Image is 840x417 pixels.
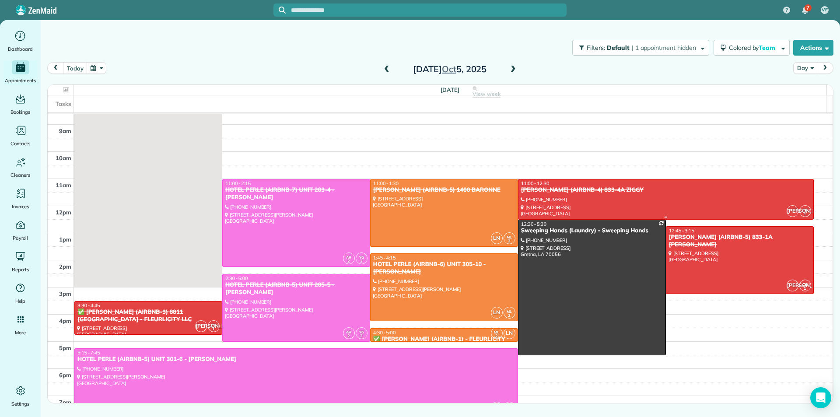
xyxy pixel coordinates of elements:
small: 1 [208,325,219,333]
span: [PERSON_NAME] [787,205,798,217]
span: Dashboard [8,45,33,53]
span: Help [15,297,26,305]
div: Open Intercom Messenger [810,387,831,408]
div: [PERSON_NAME] (AIRBNB-5) 833-1A [PERSON_NAME] [668,234,811,249]
span: AR [346,255,351,259]
span: [PERSON_NAME] [787,280,798,291]
button: next [817,62,833,74]
a: Settings [3,384,37,408]
span: 11:00 - 12:30 [521,180,549,186]
div: HOTEL PERLE (AIRBNB-6) UNIT 305-10 - [PERSON_NAME] [373,261,515,276]
span: 2pm [59,263,71,270]
span: 11:00 - 1:30 [373,180,399,186]
span: 12pm [56,209,71,216]
span: VF [822,7,828,14]
div: HOTEL PERLE (AIRBNB-5) UNIT 205-5 - [PERSON_NAME] [225,281,367,296]
button: Day [793,62,817,74]
span: Settings [11,399,30,408]
span: LN [491,232,503,244]
a: Cleaners [3,155,37,179]
span: Appointments [5,76,36,85]
span: 3pm [59,290,71,297]
span: More [15,328,26,337]
a: Reports [3,249,37,274]
a: Payroll [3,218,37,242]
button: Actions [793,40,833,56]
button: Filters: Default | 1 appointment hidden [572,40,709,56]
div: [PERSON_NAME] (AIRBNB-4) 833-4A ZIGGY [521,186,811,194]
span: 11:00 - 2:15 [225,180,251,186]
a: Contacts [3,123,37,148]
small: 2 [343,332,354,340]
small: 1 [800,210,811,218]
span: 4:30 - 5:00 [373,329,396,336]
span: CG [802,207,808,212]
small: 2 [491,332,502,340]
a: Invoices [3,186,37,211]
span: YG [359,255,364,259]
div: ✅ [PERSON_NAME] (AIRBNB-1) - FLEURLICITY LLC [373,336,515,350]
span: Invoices [12,202,29,211]
small: 2 [356,332,367,340]
h2: [DATE] 5, 2025 [395,64,504,74]
a: Filters: Default | 1 appointment hidden [568,40,709,56]
span: 7 [806,4,809,11]
span: Cleaners [10,171,30,179]
small: 1 [800,284,811,293]
span: Default [607,44,630,52]
div: ✅ [PERSON_NAME] (AIRBNB-3) 8811 [GEOGRAPHIC_DATA] - FLEURLICITY LLC [77,308,220,323]
div: Sweeping Hands (Laundry) - Sweeping Hands [521,227,663,235]
span: Payroll [13,234,28,242]
span: 11am [56,182,71,189]
span: 1pm [59,236,71,243]
a: Dashboard [3,29,37,53]
span: LN [491,307,503,319]
span: 5pm [59,344,71,351]
a: Help [3,281,37,305]
button: today [63,62,87,74]
span: Reports [12,265,29,274]
span: 3:30 - 4:45 [77,302,100,308]
span: | 1 appointment hidden [632,44,696,52]
span: 12:45 - 3:15 [669,228,694,234]
span: ML [507,309,512,314]
svg: Focus search [279,7,286,14]
span: Tasks [56,100,71,107]
div: HOTEL PERLE (AIRBNB-5) UNIT 301-6 - [PERSON_NAME] [77,356,515,363]
div: 7 unread notifications [796,1,814,20]
small: 2 [343,257,354,266]
span: ML [494,329,499,334]
span: View week [472,91,500,98]
span: CG [211,322,216,327]
span: 10am [56,154,71,161]
span: 12:30 - 5:30 [521,221,546,227]
button: Colored byTeam [714,40,790,56]
span: 6pm [59,371,71,378]
span: Filters: [587,44,605,52]
span: Bookings [10,108,31,116]
a: Bookings [3,92,37,116]
span: Oct [442,63,456,74]
span: CG [802,282,808,287]
small: 2 [504,312,515,320]
small: 2 [504,237,515,245]
a: Appointments [3,60,37,85]
span: Team [759,44,777,52]
div: HOTEL PERLE (AIRBNB-7) UNIT 203-4 - [PERSON_NAME] [225,186,367,201]
span: 5:15 - 7:45 [77,350,100,356]
span: 4pm [59,317,71,324]
small: 2 [356,257,367,266]
span: 2:30 - 5:00 [225,275,248,281]
span: [DATE] [441,86,459,93]
span: ML [507,235,512,239]
span: [PERSON_NAME] [195,320,207,332]
button: prev [47,62,64,74]
span: 7pm [59,399,71,406]
span: LN [504,327,515,339]
span: 1:45 - 4:15 [373,255,396,261]
span: YG [359,329,364,334]
span: AR [346,329,351,334]
span: Colored by [729,44,778,52]
button: Focus search [273,7,286,14]
span: Contacts [10,139,30,148]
